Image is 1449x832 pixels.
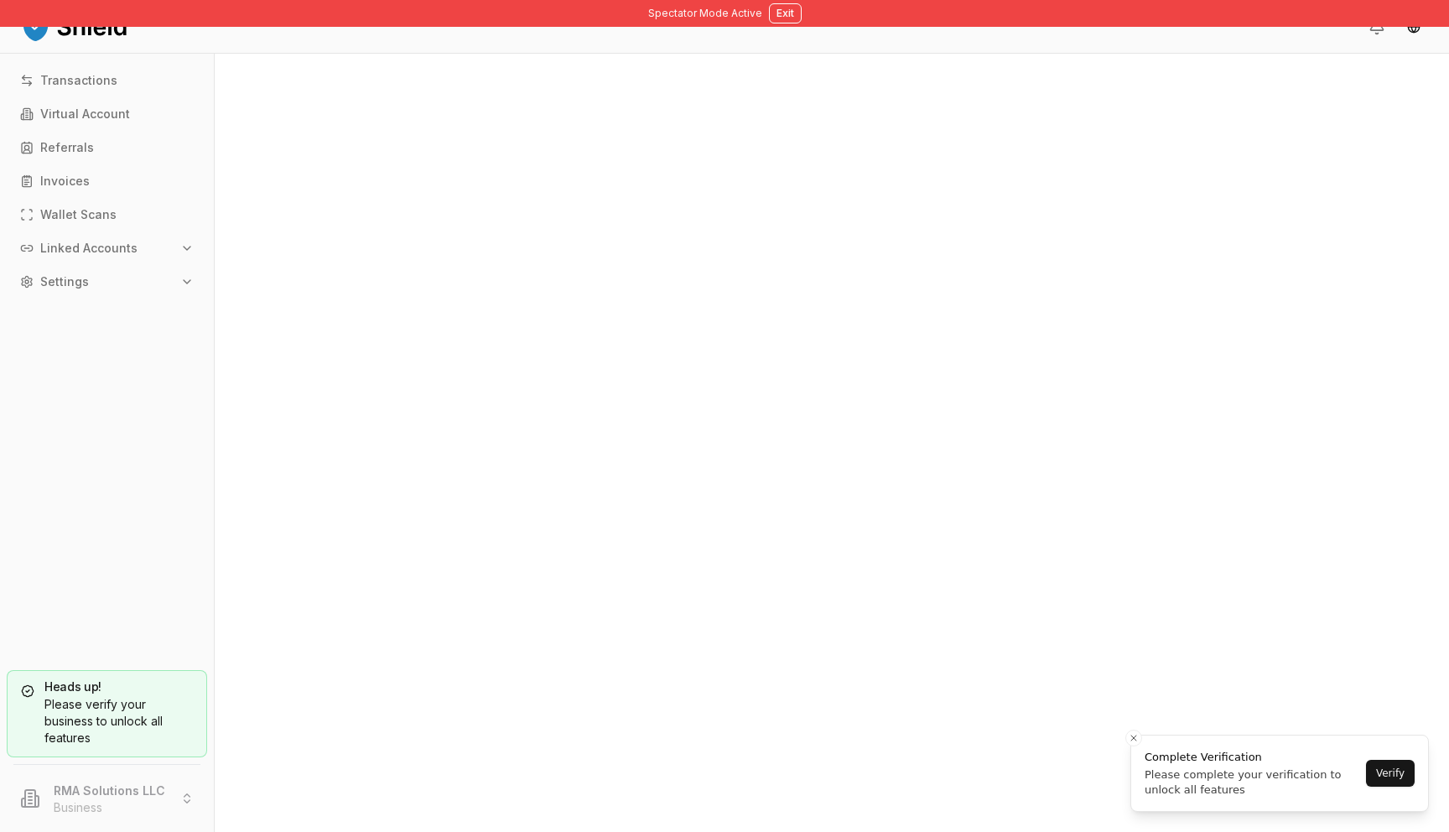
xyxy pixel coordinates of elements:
p: Transactions [40,75,117,86]
p: Invoices [40,175,90,187]
p: Settings [40,276,89,288]
p: Virtual Account [40,108,130,120]
a: Heads up!Please verify your business to unlock all features [7,670,207,757]
a: Wallet Scans [13,201,200,228]
button: Close toast [1125,730,1142,746]
p: Wallet Scans [40,209,117,221]
a: Virtual Account [13,101,200,127]
button: Verify [1366,760,1415,787]
button: Linked Accounts [13,235,200,262]
div: Complete Verification [1145,749,1361,766]
div: Please complete your verification to unlock all features [1145,767,1361,798]
h5: Heads up! [21,681,193,693]
a: Invoices [13,168,200,195]
button: Settings [13,268,200,295]
span: Spectator Mode Active [648,7,762,20]
div: Please verify your business to unlock all features [21,696,193,746]
a: Referrals [13,134,200,161]
p: Referrals [40,142,94,153]
button: Exit [769,3,802,23]
a: Transactions [13,67,200,94]
p: Linked Accounts [40,242,138,254]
